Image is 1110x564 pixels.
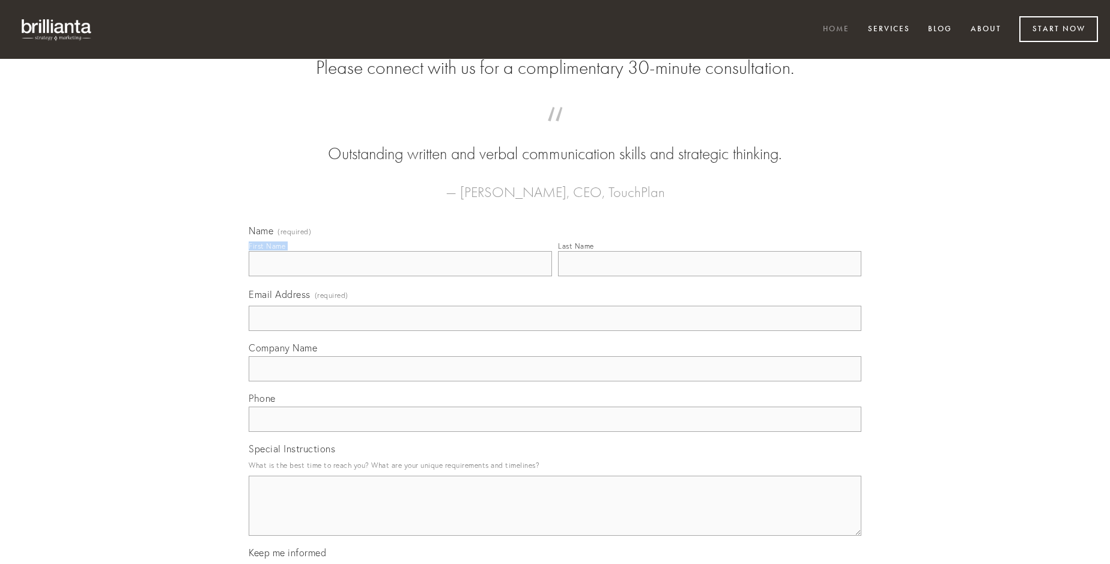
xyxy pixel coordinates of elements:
[268,119,842,142] span: “
[12,12,102,47] img: brillianta - research, strategy, marketing
[315,287,348,303] span: (required)
[249,288,311,300] span: Email Address
[249,342,317,354] span: Company Name
[249,547,326,559] span: Keep me informed
[1019,16,1098,42] a: Start Now
[268,166,842,204] figcaption: — [PERSON_NAME], CEO, TouchPlan
[249,392,276,404] span: Phone
[249,225,273,237] span: Name
[268,119,842,166] blockquote: Outstanding written and verbal communication skills and strategic thinking.
[249,56,861,79] h2: Please connect with us for a complimentary 30-minute consultation.
[277,228,311,235] span: (required)
[860,20,918,40] a: Services
[920,20,960,40] a: Blog
[963,20,1009,40] a: About
[249,457,861,473] p: What is the best time to reach you? What are your unique requirements and timelines?
[249,241,285,250] div: First Name
[558,241,594,250] div: Last Name
[815,20,857,40] a: Home
[249,443,335,455] span: Special Instructions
